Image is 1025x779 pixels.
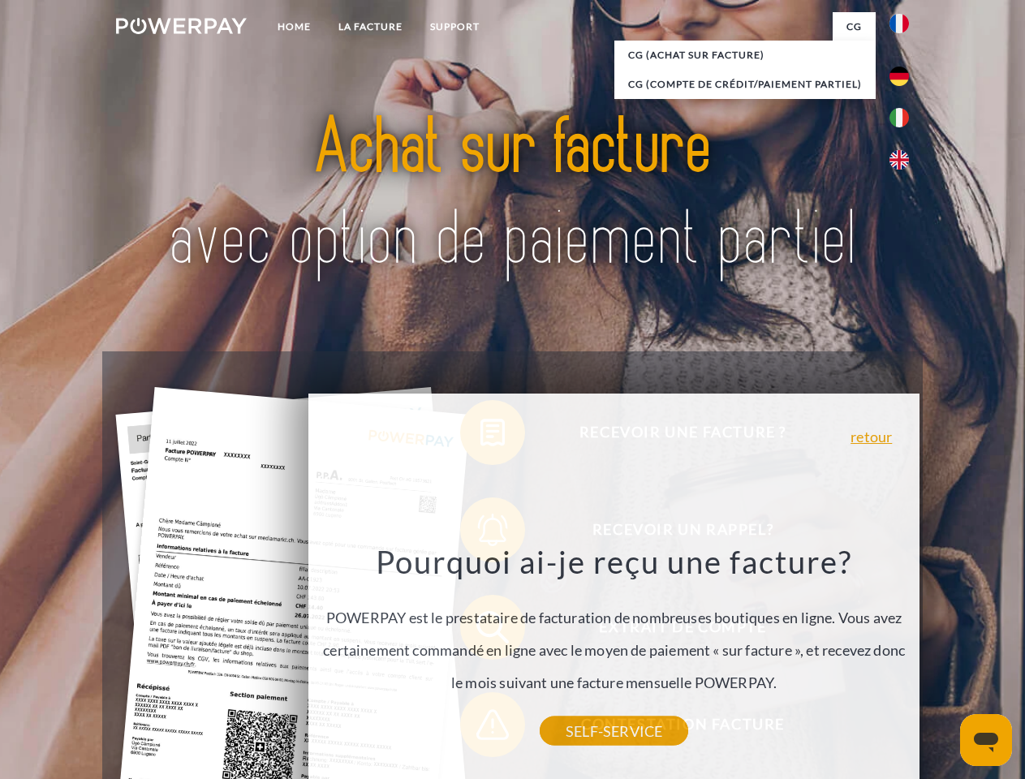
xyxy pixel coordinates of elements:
[540,717,688,746] a: SELF-SERVICE
[614,70,876,99] a: CG (Compte de crédit/paiement partiel)
[889,150,909,170] img: en
[318,542,911,731] div: POWERPAY est le prestataire de facturation de nombreuses boutiques en ligne. Vous avez certaineme...
[155,78,870,311] img: title-powerpay_fr.svg
[318,542,911,581] h3: Pourquoi ai-je reçu une facture?
[416,12,493,41] a: Support
[851,429,892,444] a: retour
[264,12,325,41] a: Home
[833,12,876,41] a: CG
[889,67,909,86] img: de
[325,12,416,41] a: LA FACTURE
[614,41,876,70] a: CG (achat sur facture)
[960,714,1012,766] iframe: Bouton de lancement de la fenêtre de messagerie
[889,108,909,127] img: it
[116,18,247,34] img: logo-powerpay-white.svg
[889,14,909,33] img: fr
